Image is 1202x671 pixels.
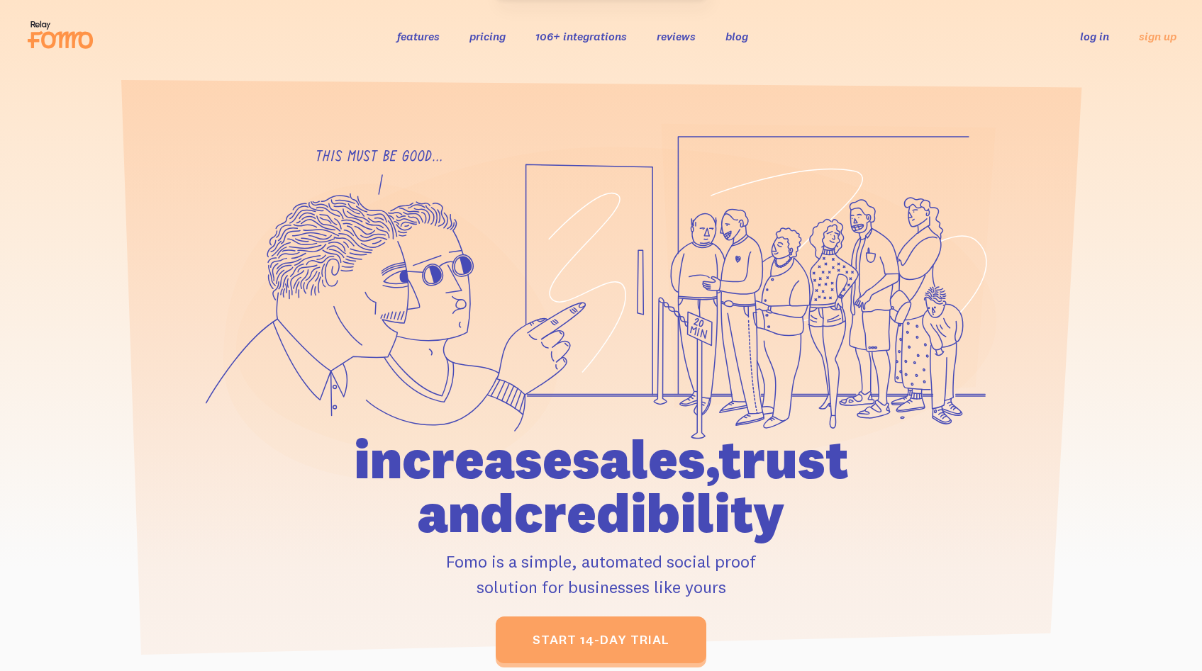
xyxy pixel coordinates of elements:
[273,548,930,599] p: Fomo is a simple, automated social proof solution for businesses like yours
[397,29,440,43] a: features
[535,29,627,43] a: 106+ integrations
[1080,29,1109,43] a: log in
[496,616,706,663] a: start 14-day trial
[469,29,506,43] a: pricing
[657,29,696,43] a: reviews
[1139,29,1176,44] a: sign up
[273,432,930,540] h1: increase sales, trust and credibility
[725,29,748,43] a: blog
